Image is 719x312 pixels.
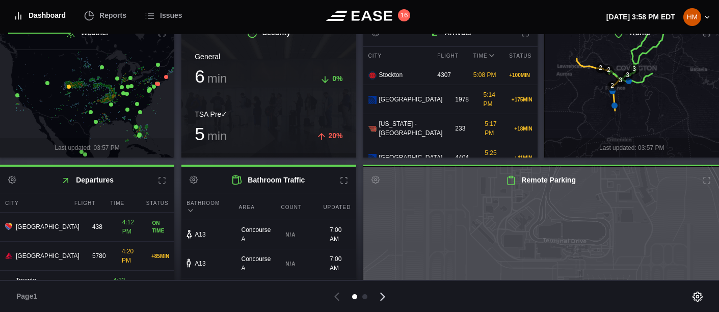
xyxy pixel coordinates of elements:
[122,248,134,264] span: 4:20 PM
[432,47,465,65] div: Flight
[122,219,134,235] span: 4:12 PM
[450,119,477,138] div: 233
[181,153,356,172] div: Last updated: 03:57 PM
[152,219,169,235] div: ON TIME
[87,217,115,237] div: 438
[195,109,342,120] div: TSA Pre✓
[276,198,316,216] div: Count
[242,255,271,272] span: Concourse A
[398,9,410,21] button: 16
[379,95,443,104] span: [GEOGRAPHIC_DATA]
[379,153,443,162] span: [GEOGRAPHIC_DATA]
[484,91,495,108] span: 5:14 PM
[683,8,701,26] img: 50cc926a4e0c9dfb253c27eab779f8ce
[545,138,719,158] div: Last updated: 03:57 PM
[16,291,42,302] span: Page 1
[509,71,532,79] div: + 100 MIN
[332,74,342,83] span: 0%
[234,198,274,216] div: Area
[328,132,342,140] span: 20%
[318,198,356,216] div: Updated
[69,194,102,212] div: Flight
[629,64,640,74] div: 3
[468,47,501,65] div: Time
[379,70,403,80] span: Stockton
[113,277,125,293] span: 4:33 PM
[450,148,477,167] div: 4404
[473,71,496,79] span: 5:08 PM
[87,246,114,266] div: 5780
[512,96,532,103] div: + 175 MIN
[363,47,430,65] div: City
[195,230,228,239] div: A13
[195,259,228,268] div: A13
[607,81,618,91] div: 2
[604,65,614,75] div: 2
[74,275,106,295] div: 8706
[596,63,606,73] div: 2
[514,125,532,133] div: + 18 MIN
[16,251,79,261] span: [GEOGRAPHIC_DATA]
[195,125,227,143] h3: 5
[16,276,66,294] span: Toronto - [PERSON_NAME]
[504,47,537,65] div: Status
[325,278,356,307] div: 7:00 AM
[379,119,443,138] span: [US_STATE] - [GEOGRAPHIC_DATA]
[485,120,496,137] span: 5:17 PM
[616,75,626,86] div: 3
[181,167,356,194] h2: Bathroom Traffic
[207,129,227,143] span: min
[285,260,317,268] b: N/A
[16,222,79,231] span: [GEOGRAPHIC_DATA]
[141,194,174,212] div: Status
[623,70,633,81] div: 3
[325,220,356,249] div: 7:00 AM
[325,249,356,278] div: 7:00 AM
[514,154,532,162] div: + 41 MIN
[195,67,227,85] h3: 6
[181,194,231,220] div: Bathroom
[242,226,271,243] span: Concourse A
[450,90,475,109] div: 1978
[285,231,317,239] b: N/A
[207,71,227,85] span: min
[606,12,675,22] p: [DATE] 3:58 PM EDT
[151,252,169,260] div: + 85 MIN
[195,51,342,62] div: General
[105,194,138,212] div: Time
[485,149,496,166] span: 5:25 PM
[432,65,465,85] div: 4307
